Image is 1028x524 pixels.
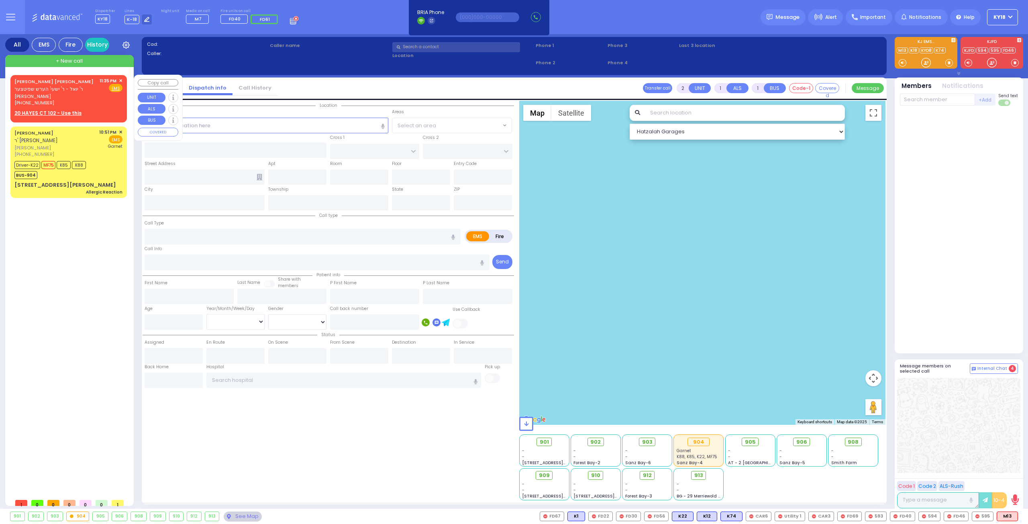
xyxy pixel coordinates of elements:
[625,460,651,466] span: Sanz Bay-6
[616,512,641,521] div: FD30
[608,42,677,49] span: Phone 3
[466,231,490,241] label: EMS
[100,78,116,84] span: 11:35 PM
[677,448,691,454] span: Garnet
[1009,365,1016,372] span: 4
[187,512,201,521] div: 912
[145,339,164,346] label: Assigned
[551,105,591,121] button: Show satellite imagery
[677,487,679,493] span: -
[268,306,284,312] label: Gender
[536,42,605,49] span: Phone 1
[998,99,1011,107] label: Turn off text
[1001,47,1016,53] a: FD46
[206,373,481,388] input: Search hospital
[454,339,474,346] label: In Service
[976,47,988,53] a: 594
[522,493,598,499] span: [STREET_ADDRESS][PERSON_NAME]
[989,47,1001,53] a: 595
[746,512,771,521] div: CAR6
[145,306,153,312] label: Age
[206,364,224,370] label: Hospital
[95,14,110,24] span: KY18
[590,438,601,446] span: 902
[677,460,703,466] span: Sanz Bay-4
[567,512,585,521] div: K1
[169,512,184,521] div: 910
[112,512,127,521] div: 906
[492,255,512,269] button: Send
[392,42,520,52] input: Search a contact
[897,47,908,53] a: M13
[224,512,261,522] div: See map
[124,15,139,24] span: K-18
[138,93,165,102] button: UNIT
[917,481,937,491] button: Code 2
[625,454,628,460] span: -
[689,83,711,93] button: UNIT
[145,280,167,286] label: First Name
[315,212,342,218] span: Call type
[229,16,241,22] span: FD40
[997,512,1018,521] div: ALS
[147,41,267,48] label: Cad:
[14,93,97,100] span: [PERSON_NAME]
[29,512,44,521] div: 902
[456,12,519,22] input: (000)000-00000
[96,500,108,506] span: 0
[852,83,884,93] button: Message
[900,363,970,374] h5: Message members on selected call
[330,280,357,286] label: P First Name
[625,481,628,487] span: -
[620,514,624,518] img: red-radio-icon.svg
[812,514,816,518] img: red-radio-icon.svg
[145,246,162,252] label: Call Info
[14,151,54,157] span: [PHONE_NUMBER]
[645,105,845,121] input: Search location
[47,500,59,506] span: 0
[112,86,120,92] u: EMS
[677,481,679,487] span: -
[56,57,83,65] span: + New call
[485,364,500,370] label: Pick up
[536,59,605,66] span: Phone 2
[591,471,600,479] span: 910
[808,512,834,521] div: CAR3
[909,14,941,21] span: Notifications
[726,83,749,93] button: ALS
[694,471,703,479] span: 913
[779,454,782,460] span: -
[15,500,27,506] span: 1
[10,512,24,521] div: 901
[944,512,969,521] div: FD46
[831,460,857,466] span: Smith Farm
[720,512,742,521] div: K74
[893,514,897,518] img: red-radio-icon.svg
[423,135,439,141] label: Cross 2
[938,481,965,491] button: ALS-Rush
[779,460,805,466] span: Sanz Bay-5
[85,38,109,52] a: History
[453,306,480,313] label: Use Callback
[109,135,122,143] span: EMS
[972,512,993,521] div: 595
[138,79,178,87] button: Copy call
[138,116,165,125] button: BUS
[312,272,344,278] span: Patient info
[99,129,116,135] span: 10:51 PM
[573,493,649,499] span: [STREET_ADDRESS][PERSON_NAME]
[147,50,267,57] label: Caller:
[392,339,416,346] label: Destination
[124,9,152,14] label: Lines
[644,512,669,521] div: FD56
[392,52,533,59] label: Location
[119,129,122,136] span: ✕
[522,448,524,454] span: -
[14,78,94,85] a: [PERSON_NAME] [PERSON_NAME]
[540,438,549,446] span: 901
[161,9,179,14] label: Night unit
[865,370,881,386] button: Map camera controls
[728,460,787,466] span: AT - 2 [GEOGRAPHIC_DATA]
[32,12,85,22] img: Logo
[41,161,55,169] span: MF75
